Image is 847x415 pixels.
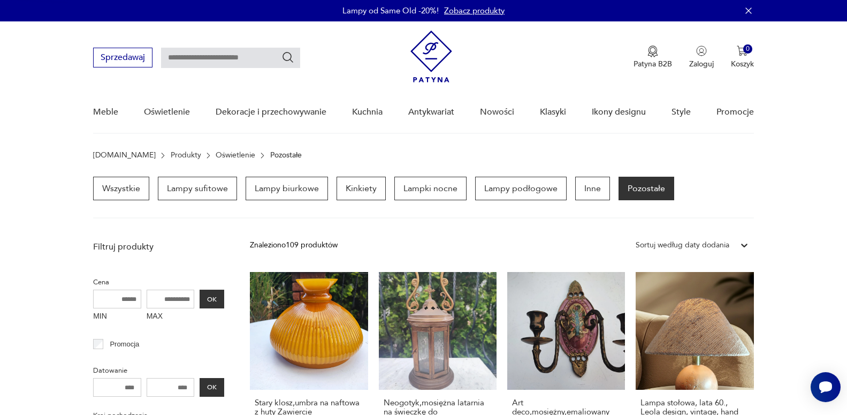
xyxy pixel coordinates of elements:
[110,338,139,350] p: Promocja
[200,378,224,397] button: OK
[696,46,707,56] img: Ikonka użytkownika
[475,177,567,200] a: Lampy podłogowe
[689,59,714,69] p: Zaloguj
[634,46,672,69] button: Patyna B2B
[216,92,326,133] a: Dekoracje i przechowywanie
[93,48,152,67] button: Sprzedawaj
[246,177,328,200] a: Lampy biurkowe
[743,44,752,54] div: 0
[689,46,714,69] button: Zaloguj
[634,59,672,69] p: Patyna B2B
[575,177,610,200] a: Inne
[93,308,141,326] label: MIN
[731,46,754,69] button: 0Koszyk
[592,92,646,133] a: Ikony designu
[158,177,237,200] a: Lampy sufitowe
[144,92,190,133] a: Oświetlenie
[634,46,672,69] a: Ikona medaluPatyna B2B
[147,308,195,326] label: MAX
[394,177,467,200] a: Lampki nocne
[444,5,505,16] a: Zobacz produkty
[93,55,152,62] a: Sprzedawaj
[647,46,658,57] img: Ikona medalu
[410,31,452,82] img: Patyna - sklep z meblami i dekoracjami vintage
[342,5,439,16] p: Lampy od Same Old -20%!
[93,177,149,200] a: Wszystkie
[716,92,754,133] a: Promocje
[636,239,729,251] div: Sortuj według daty dodania
[171,151,201,160] a: Produkty
[811,372,841,402] iframe: Smartsupp widget button
[480,92,514,133] a: Nowości
[281,51,294,64] button: Szukaj
[731,59,754,69] p: Koszyk
[737,46,747,56] img: Ikona koszyka
[337,177,386,200] a: Kinkiety
[93,241,224,253] p: Filtruj produkty
[200,290,224,308] button: OK
[352,92,383,133] a: Kuchnia
[93,151,156,160] a: [DOMAIN_NAME]
[93,92,118,133] a: Meble
[216,151,255,160] a: Oświetlenie
[540,92,566,133] a: Klasyki
[270,151,302,160] p: Pozostałe
[619,177,674,200] a: Pozostałe
[250,239,338,251] div: Znaleziono 109 produktów
[408,92,454,133] a: Antykwariat
[93,276,224,288] p: Cena
[672,92,691,133] a: Style
[93,365,224,376] p: Datowanie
